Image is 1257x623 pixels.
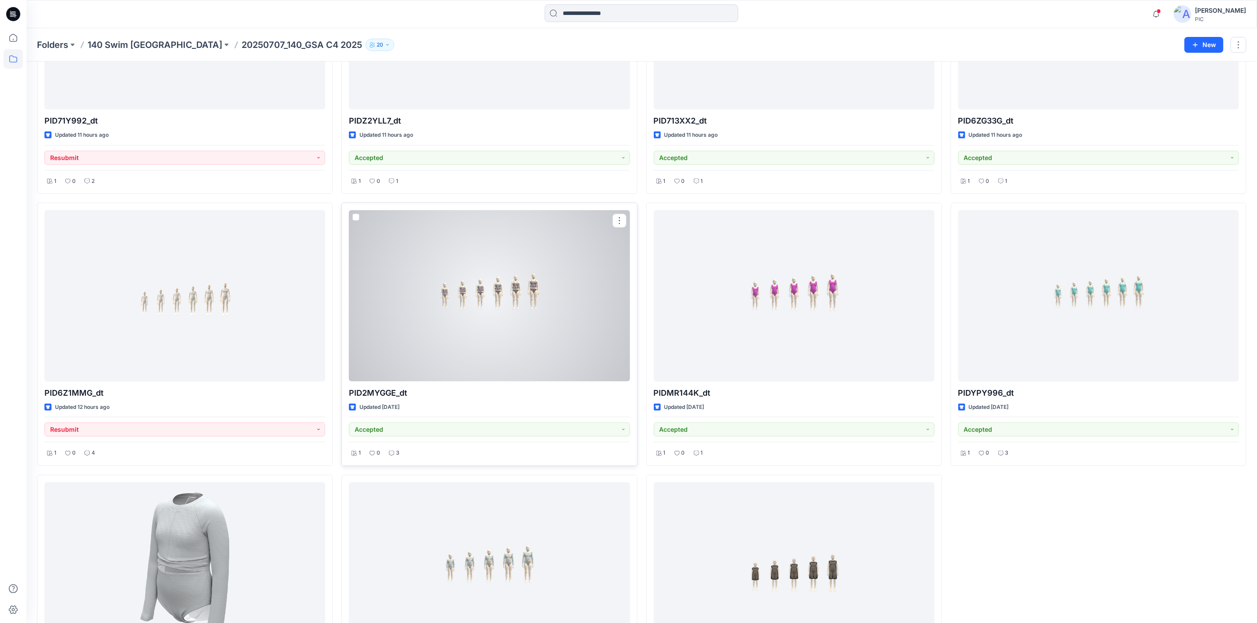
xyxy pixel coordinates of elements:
[396,177,398,186] p: 1
[663,177,666,186] p: 1
[92,448,95,458] p: 4
[701,177,703,186] p: 1
[968,448,970,458] p: 1
[1195,5,1246,16] div: [PERSON_NAME]
[242,39,362,51] p: 20250707_140_GSA C4 2025
[359,403,399,412] p: Updated [DATE]
[682,448,685,458] p: 0
[986,448,989,458] p: 0
[664,403,704,412] p: Updated [DATE]
[359,131,413,140] p: Updated 11 hours ago
[958,210,1239,381] a: PIDYPY996_dt
[663,448,666,458] p: 1
[1005,448,1009,458] p: 3
[1184,37,1224,53] button: New
[377,40,383,50] p: 20
[377,448,380,458] p: 0
[359,448,361,458] p: 1
[1005,177,1008,186] p: 1
[654,387,935,399] p: PIDMR144K_dt
[88,39,222,51] a: 140 Swim [GEOGRAPHIC_DATA]
[54,448,56,458] p: 1
[92,177,95,186] p: 2
[969,131,1022,140] p: Updated 11 hours ago
[682,177,685,186] p: 0
[349,210,630,381] a: PID2MYGGE_dt
[1195,16,1246,22] div: PIC
[37,39,68,51] a: Folders
[986,177,989,186] p: 0
[396,448,399,458] p: 3
[958,387,1239,399] p: PIDYPY996_dt
[969,403,1009,412] p: Updated [DATE]
[958,115,1239,127] p: PID6ZG33G_dt
[349,115,630,127] p: PIDZ2YLL7_dt
[44,210,325,381] a: PID6Z1MMG_dt
[72,177,76,186] p: 0
[349,387,630,399] p: PID2MYGGE_dt
[366,39,394,51] button: 20
[701,448,703,458] p: 1
[55,403,110,412] p: Updated 12 hours ago
[359,177,361,186] p: 1
[654,210,935,381] a: PIDMR144K_dt
[44,115,325,127] p: PID71Y992_dt
[72,448,76,458] p: 0
[664,131,718,140] p: Updated 11 hours ago
[54,177,56,186] p: 1
[55,131,109,140] p: Updated 11 hours ago
[44,387,325,399] p: PID6Z1MMG_dt
[968,177,970,186] p: 1
[1174,5,1191,23] img: avatar
[377,177,380,186] p: 0
[654,115,935,127] p: PID713XX2_dt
